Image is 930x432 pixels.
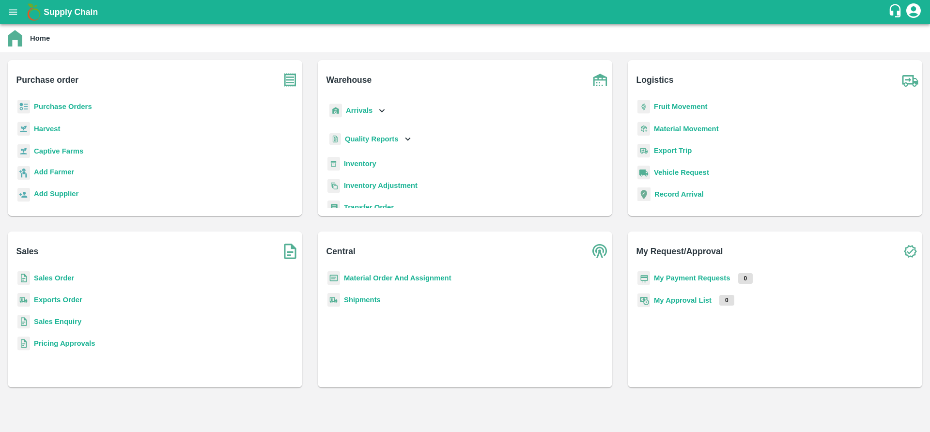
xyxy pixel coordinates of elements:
[905,2,922,22] div: account of current user
[327,293,340,307] img: shipments
[898,239,922,263] img: check
[327,129,413,149] div: Quality Reports
[654,169,709,176] a: Vehicle Request
[329,133,341,145] img: qualityReport
[30,34,50,42] b: Home
[34,168,74,176] b: Add Farmer
[344,182,418,189] a: Inventory Adjustment
[44,7,98,17] b: Supply Chain
[637,271,650,285] img: payment
[2,1,24,23] button: open drawer
[637,293,650,308] img: approval
[34,188,78,201] a: Add Supplier
[344,274,451,282] a: Material Order And Assignment
[17,144,30,158] img: harvest
[17,293,30,307] img: shipments
[654,274,730,282] a: My Payment Requests
[16,245,39,258] b: Sales
[327,157,340,171] img: whInventory
[637,100,650,114] img: fruit
[17,271,30,285] img: sales
[654,125,719,133] a: Material Movement
[636,73,674,87] b: Logistics
[327,201,340,215] img: whTransfer
[344,296,381,304] a: Shipments
[637,187,651,201] img: recordArrival
[344,203,394,211] a: Transfer Order
[898,68,922,92] img: truck
[345,135,399,143] b: Quality Reports
[17,188,30,202] img: supplier
[327,100,387,122] div: Arrivals
[34,125,60,133] a: Harvest
[278,239,302,263] img: soSales
[346,107,372,114] b: Arrivals
[8,30,22,46] img: home
[588,239,612,263] img: central
[654,147,692,154] a: Export Trip
[16,73,78,87] b: Purchase order
[329,104,342,118] img: whArrival
[24,2,44,22] img: logo
[44,5,888,19] a: Supply Chain
[278,68,302,92] img: purchase
[34,274,74,282] a: Sales Order
[34,296,82,304] a: Exports Order
[17,166,30,180] img: farmer
[326,245,356,258] b: Central
[637,166,650,180] img: vehicle
[17,122,30,136] img: harvest
[719,295,734,306] p: 0
[327,271,340,285] img: centralMaterial
[17,100,30,114] img: reciept
[637,144,650,158] img: delivery
[888,3,905,21] div: customer-support
[637,122,650,136] img: material
[327,179,340,193] img: inventory
[326,73,372,87] b: Warehouse
[34,190,78,198] b: Add Supplier
[34,318,81,325] a: Sales Enquiry
[34,339,95,347] a: Pricing Approvals
[588,68,612,92] img: warehouse
[654,103,708,110] a: Fruit Movement
[654,296,712,304] a: My Approval List
[17,337,30,351] img: sales
[34,167,74,180] a: Add Farmer
[344,160,376,168] a: Inventory
[17,315,30,329] img: sales
[34,103,92,110] a: Purchase Orders
[636,245,723,258] b: My Request/Approval
[34,147,83,155] a: Captive Farms
[738,273,753,284] p: 0
[654,190,704,198] a: Record Arrival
